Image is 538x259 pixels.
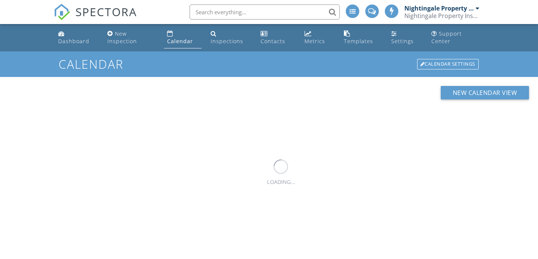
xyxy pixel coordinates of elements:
[104,27,158,48] a: New Inspection
[341,27,382,48] a: Templates
[75,4,137,20] span: SPECTORA
[304,38,325,45] div: Metrics
[164,27,202,48] a: Calendar
[404,12,479,20] div: Nightingale Property Inspections
[388,27,422,48] a: Settings
[258,27,295,48] a: Contacts
[58,38,89,45] div: Dashboard
[417,59,479,69] div: Calendar Settings
[416,58,479,70] a: Calendar Settings
[441,86,529,99] button: New Calendar View
[208,27,252,48] a: Inspections
[404,5,474,12] div: Nightingale Property Inspections .
[211,38,243,45] div: Inspections
[391,38,414,45] div: Settings
[59,57,479,71] h1: Calendar
[54,10,137,26] a: SPECTORA
[55,27,98,48] a: Dashboard
[190,5,340,20] input: Search everything...
[54,4,70,20] img: The Best Home Inspection Software - Spectora
[301,27,335,48] a: Metrics
[107,30,137,45] div: New Inspection
[261,38,285,45] div: Contacts
[428,27,483,48] a: Support Center
[267,178,295,186] div: LOADING...
[431,30,462,45] div: Support Center
[344,38,373,45] div: Templates
[167,38,193,45] div: Calendar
